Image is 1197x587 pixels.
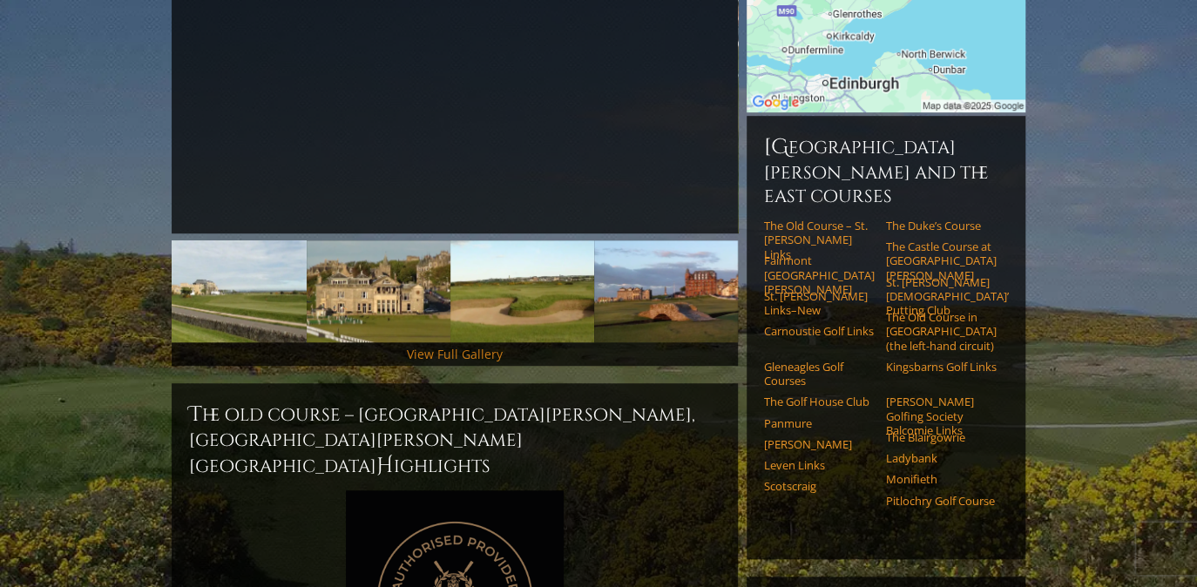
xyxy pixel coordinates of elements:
[764,395,875,408] a: The Golf House Club
[886,451,997,465] a: Ladybank
[886,395,997,437] a: [PERSON_NAME] Golfing Society Balcomie Links
[886,240,997,282] a: The Castle Course at [GEOGRAPHIC_DATA][PERSON_NAME]
[764,253,875,296] a: Fairmont [GEOGRAPHIC_DATA][PERSON_NAME]
[886,310,997,353] a: The Old Course in [GEOGRAPHIC_DATA] (the left-hand circuit)
[189,401,720,480] h2: The Old Course – [GEOGRAPHIC_DATA][PERSON_NAME], [GEOGRAPHIC_DATA][PERSON_NAME] [GEOGRAPHIC_DATA]...
[764,416,875,430] a: Panmure
[764,437,875,451] a: [PERSON_NAME]
[886,275,997,318] a: St. [PERSON_NAME] [DEMOGRAPHIC_DATA]’ Putting Club
[886,430,997,444] a: The Blairgowrie
[886,494,997,508] a: Pitlochry Golf Course
[407,346,503,362] a: View Full Gallery
[886,472,997,486] a: Monifieth
[764,479,875,493] a: Scotscraig
[764,133,1008,208] h6: [GEOGRAPHIC_DATA][PERSON_NAME] and the East Courses
[764,324,875,338] a: Carnoustie Golf Links
[764,219,875,261] a: The Old Course – St. [PERSON_NAME] Links
[886,360,997,374] a: Kingsbarns Golf Links
[764,360,875,388] a: Gleneagles Golf Courses
[764,289,875,318] a: St. [PERSON_NAME] Links–New
[886,219,997,233] a: The Duke’s Course
[376,452,394,480] span: H
[764,458,875,472] a: Leven Links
